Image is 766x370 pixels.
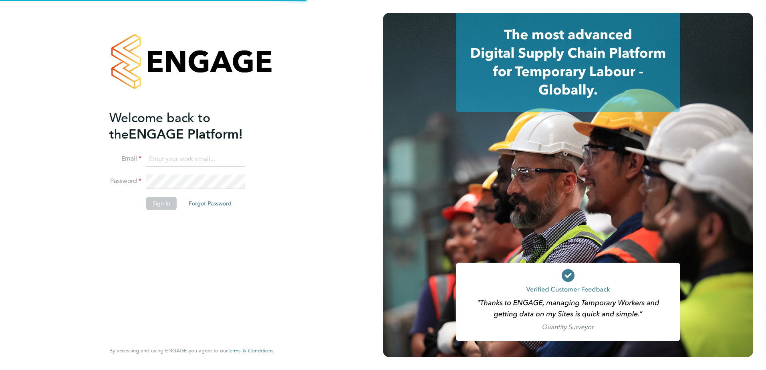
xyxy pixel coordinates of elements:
button: Sign In [146,197,177,210]
a: Terms & Conditions [228,348,274,354]
input: Enter your work email... [146,152,245,167]
h2: ENGAGE Platform! [109,110,266,143]
span: Welcome back to the [109,110,210,142]
label: Password [109,177,141,185]
label: Email [109,155,141,163]
button: Forgot Password [182,197,238,210]
span: By accessing and using ENGAGE you agree to our [109,347,274,354]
